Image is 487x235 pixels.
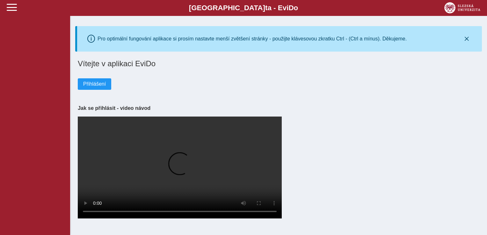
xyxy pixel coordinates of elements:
[444,2,480,13] img: logo_web_su.png
[78,78,111,90] button: Přihlášení
[265,4,267,12] span: t
[83,81,106,87] span: Přihlášení
[78,117,282,218] video: Your browser does not support the video tag.
[78,59,479,68] h1: Vítejte v aplikaci EviDo
[78,105,479,111] h3: Jak se přihlásit - video návod
[98,36,407,42] div: Pro optimální fungování aplikace si prosím nastavte menší zvětšení stránky - použijte klávesovou ...
[294,4,298,12] span: o
[19,4,468,12] b: [GEOGRAPHIC_DATA] a - Evi
[288,4,294,12] span: D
